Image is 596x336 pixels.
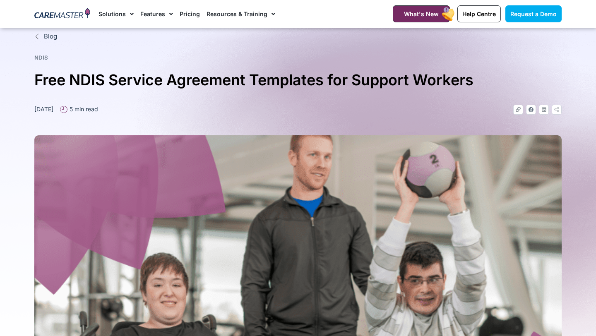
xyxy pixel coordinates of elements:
span: Request a Demo [510,10,557,17]
a: NDIS [34,54,48,61]
span: Blog [42,32,57,41]
span: 5 min read [67,105,98,113]
a: Blog [34,32,562,41]
h1: Free NDIS Service Agreement Templates for Support Workers [34,68,562,92]
a: Request a Demo [505,5,562,22]
span: What's New [404,10,439,17]
a: What's New [393,5,450,22]
time: [DATE] [34,106,53,113]
a: Help Centre [457,5,501,22]
span: Help Centre [462,10,496,17]
img: CareMaster Logo [34,8,90,20]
